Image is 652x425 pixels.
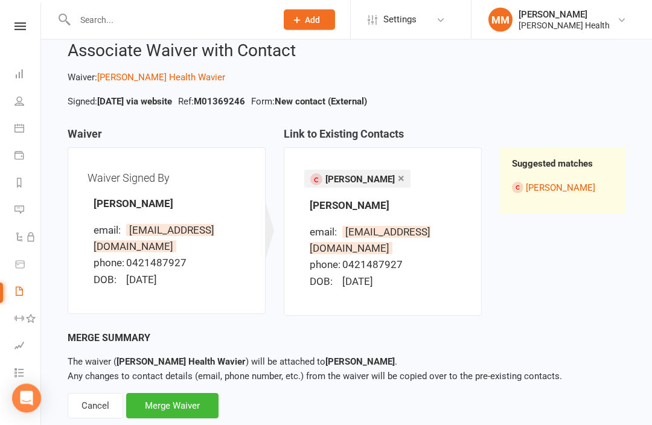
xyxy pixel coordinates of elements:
[194,97,245,107] strong: M01369246
[275,97,367,107] strong: New contact (External)
[310,274,340,290] div: DOB:
[284,129,482,148] h3: Link to Existing Contacts
[94,272,124,289] div: DOB:
[325,357,395,368] strong: [PERSON_NAME]
[14,143,42,170] a: Payments
[68,129,266,148] h3: Waiver
[14,333,42,360] a: Assessments
[310,225,340,241] div: email:
[12,384,41,413] div: Open Intercom Messenger
[126,394,219,419] div: Merge Waiver
[383,6,417,33] span: Settings
[310,257,340,273] div: phone:
[398,169,404,188] a: ×
[14,252,42,279] a: Product Sales
[512,159,593,170] strong: Suggested matches
[310,200,389,212] strong: [PERSON_NAME]
[68,42,625,61] h2: Associate Waiver with Contact
[284,10,335,30] button: Add
[68,357,397,368] span: The waiver ( ) will be attached to .
[97,97,172,107] strong: [DATE] via website
[342,259,403,271] span: 0421487927
[117,357,246,368] strong: [PERSON_NAME] Health Wavier
[126,274,157,286] span: [DATE]
[325,174,395,185] span: [PERSON_NAME]
[126,257,187,269] span: 0421487927
[310,226,430,255] span: [EMAIL_ADDRESS][DOMAIN_NAME]
[71,11,268,28] input: Search...
[175,95,248,109] li: Ref:
[14,62,42,89] a: Dashboard
[94,198,173,210] strong: [PERSON_NAME]
[14,170,42,197] a: Reports
[68,355,625,384] p: Any changes to contact details (email, phone number, etc.) from the waiver will be copied over to...
[248,95,370,109] li: Form:
[519,20,610,31] div: [PERSON_NAME] Health
[68,71,625,85] p: Waiver:
[488,8,513,32] div: MM
[342,276,373,288] span: [DATE]
[14,89,42,116] a: People
[526,183,595,194] a: [PERSON_NAME]
[68,394,123,419] div: Cancel
[94,225,214,253] span: [EMAIL_ADDRESS][DOMAIN_NAME]
[305,15,320,25] span: Add
[94,223,124,239] div: email:
[68,331,625,347] div: Merge Summary
[14,116,42,143] a: Calendar
[94,255,124,272] div: phone:
[519,9,610,20] div: [PERSON_NAME]
[65,95,175,109] li: Signed:
[88,168,246,189] div: Waiver Signed By
[97,72,225,83] a: [PERSON_NAME] Health Wavier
